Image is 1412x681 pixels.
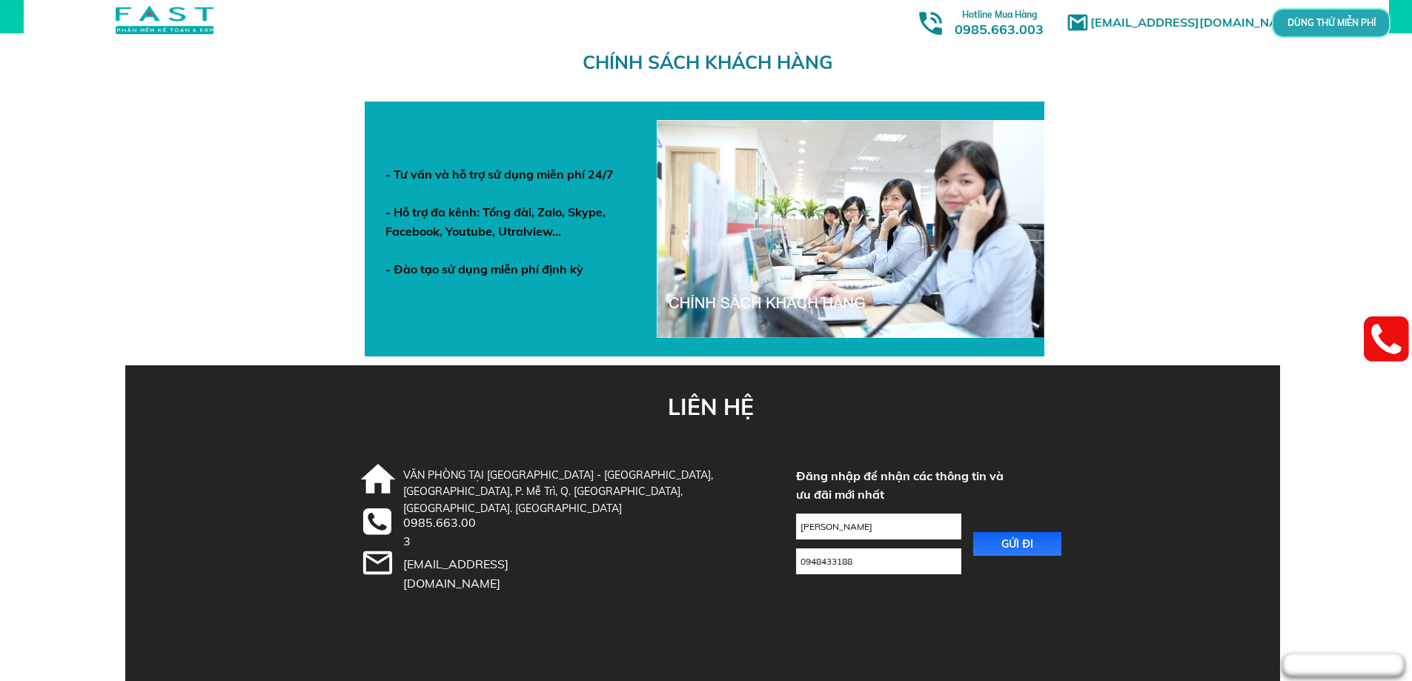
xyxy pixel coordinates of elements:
div: VĂN PHÒNG TẠI [GEOGRAPHIC_DATA] - [GEOGRAPHIC_DATA], [GEOGRAPHIC_DATA], P. Mễ Trì, Q. [GEOGRAPHIC... [403,467,751,516]
input: Họ và tên [797,514,961,539]
div: [EMAIL_ADDRESS][DOMAIN_NAME] [403,555,566,593]
input: Số điện thoại [797,549,961,574]
span: Hotline Mua Hàng [962,9,1037,20]
h1: [EMAIL_ADDRESS][DOMAIN_NAME] [1090,13,1309,33]
h3: LIÊN HỆ [668,389,757,425]
h3: 0985.663.003 [938,5,1060,37]
h3: Đăng nhập để nhận các thông tin và ưu đãi mới nhất [796,467,1007,505]
p: GỬI ĐI [973,532,1062,556]
div: - Tư vấn và hỗ trợ sử dụng miễn phí 24/7 - Hỗ trợ đa kênh: Tổng đài, Zalo, Skype, Facebook, Youtu... [385,165,632,279]
p: DÙNG THỬ MIỄN PHÍ [1313,19,1349,27]
h3: CHÍNH SÁCH KHÁCH HÀNG [583,47,843,77]
div: 0985.663.003 [403,514,482,551]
